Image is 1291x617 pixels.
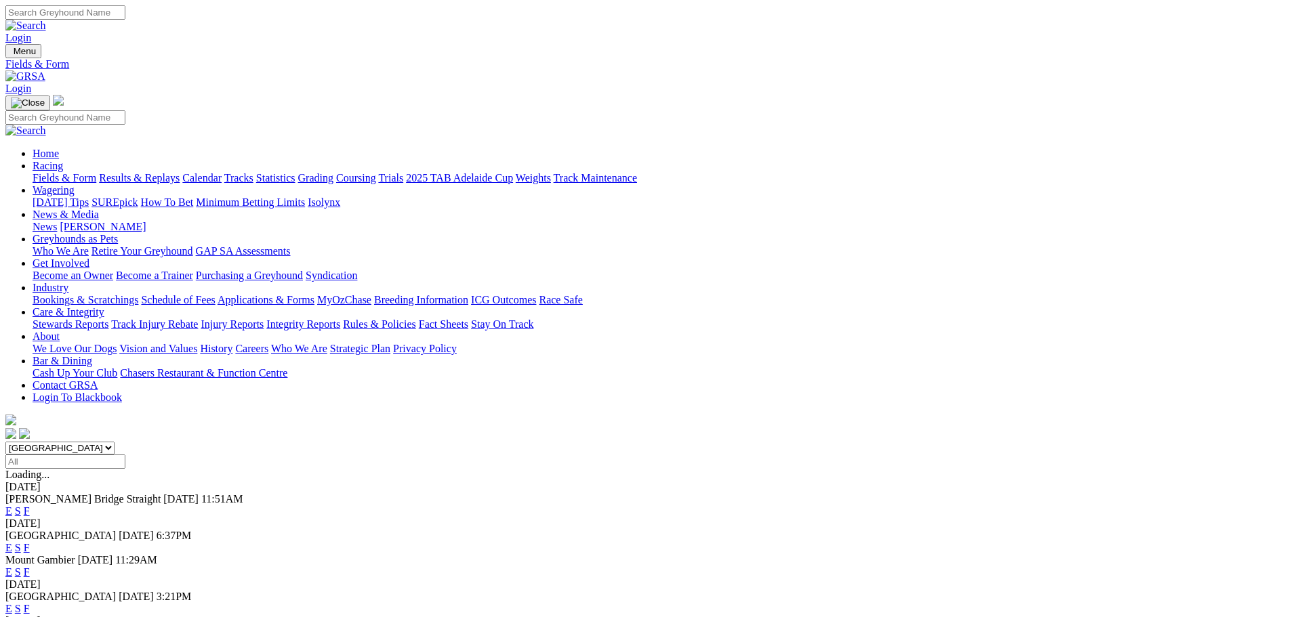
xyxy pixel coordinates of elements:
[5,32,31,43] a: Login
[33,294,138,305] a: Bookings & Scratchings
[24,505,30,517] a: F
[33,306,104,318] a: Care & Integrity
[298,172,333,184] a: Grading
[15,566,21,578] a: S
[393,343,457,354] a: Privacy Policy
[33,148,59,159] a: Home
[53,95,64,106] img: logo-grsa-white.png
[5,493,161,505] span: [PERSON_NAME] Bridge Straight
[5,83,31,94] a: Login
[5,591,116,602] span: [GEOGRAPHIC_DATA]
[330,343,390,354] a: Strategic Plan
[33,331,60,342] a: About
[141,294,215,305] a: Schedule of Fees
[271,343,327,354] a: Who We Are
[33,221,57,232] a: News
[33,343,1286,355] div: About
[5,5,125,20] input: Search
[33,343,117,354] a: We Love Our Dogs
[196,245,291,257] a: GAP SA Assessments
[406,172,513,184] a: 2025 TAB Adelaide Cup
[33,196,89,208] a: [DATE] Tips
[5,125,46,137] img: Search
[157,530,192,541] span: 6:37PM
[343,318,416,330] a: Rules & Policies
[116,270,193,281] a: Become a Trainer
[33,257,89,269] a: Get Involved
[19,428,30,439] img: twitter.svg
[554,172,637,184] a: Track Maintenance
[5,428,16,439] img: facebook.svg
[218,294,314,305] a: Applications & Forms
[516,172,551,184] a: Weights
[5,554,75,566] span: Mount Gambier
[5,20,46,32] img: Search
[14,46,36,56] span: Menu
[33,294,1286,306] div: Industry
[33,160,63,171] a: Racing
[196,196,305,208] a: Minimum Betting Limits
[15,505,21,517] a: S
[306,270,357,281] a: Syndication
[115,554,157,566] span: 11:29AM
[5,603,12,614] a: E
[33,245,1286,257] div: Greyhounds as Pets
[33,233,118,244] a: Greyhounds as Pets
[33,209,99,220] a: News & Media
[308,196,340,208] a: Isolynx
[78,554,113,566] span: [DATE]
[200,343,232,354] a: History
[182,172,222,184] a: Calendar
[24,603,30,614] a: F
[5,454,125,469] input: Select date
[378,172,403,184] a: Trials
[539,294,582,305] a: Race Safe
[163,493,199,505] span: [DATE]
[141,196,194,208] a: How To Bet
[33,318,1286,331] div: Care & Integrity
[5,530,116,541] span: [GEOGRAPHIC_DATA]
[33,367,1286,379] div: Bar & Dining
[5,70,45,83] img: GRSA
[471,294,536,305] a: ICG Outcomes
[5,469,49,480] span: Loading...
[33,379,98,391] a: Contact GRSA
[33,282,68,293] a: Industry
[5,95,50,110] button: Toggle navigation
[235,343,268,354] a: Careers
[157,591,192,602] span: 3:21PM
[33,172,96,184] a: Fields & Form
[33,391,122,403] a: Login To Blackbook
[33,355,92,366] a: Bar & Dining
[15,603,21,614] a: S
[33,245,89,257] a: Who We Are
[266,318,340,330] a: Integrity Reports
[11,98,45,108] img: Close
[33,367,117,379] a: Cash Up Your Club
[119,343,197,354] a: Vision and Values
[15,542,21,553] a: S
[419,318,468,330] a: Fact Sheets
[196,270,303,281] a: Purchasing a Greyhound
[91,245,193,257] a: Retire Your Greyhound
[24,542,30,553] a: F
[256,172,295,184] a: Statistics
[119,530,154,541] span: [DATE]
[33,196,1286,209] div: Wagering
[5,44,41,58] button: Toggle navigation
[5,566,12,578] a: E
[5,578,1286,591] div: [DATE]
[5,110,125,125] input: Search
[33,270,1286,282] div: Get Involved
[33,221,1286,233] div: News & Media
[91,196,138,208] a: SUREpick
[201,493,243,505] span: 11:51AM
[119,591,154,602] span: [DATE]
[5,58,1286,70] a: Fields & Form
[5,481,1286,493] div: [DATE]
[201,318,264,330] a: Injury Reports
[33,172,1286,184] div: Racing
[317,294,371,305] a: MyOzChase
[60,221,146,232] a: [PERSON_NAME]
